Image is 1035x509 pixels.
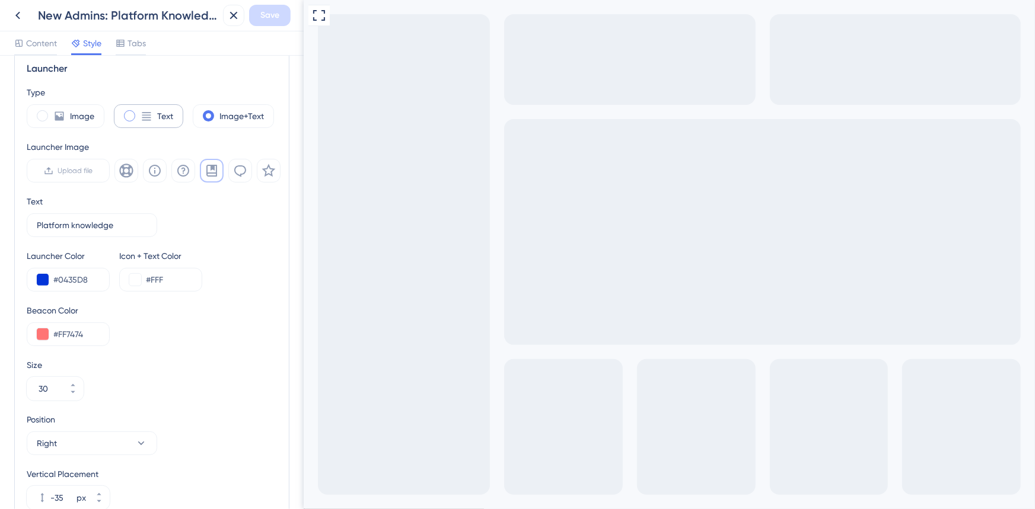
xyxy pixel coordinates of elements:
[260,8,279,23] span: Save
[27,412,157,427] div: Position
[27,194,43,209] div: Text
[58,166,93,175] span: Upload file
[157,109,173,123] label: Text
[27,467,110,481] div: Vertical Placement
[37,436,57,450] span: Right
[27,358,277,372] div: Size
[26,36,57,50] span: Content
[88,486,110,498] button: px
[27,431,157,455] button: Right
[37,219,147,232] input: Get Started
[107,5,110,14] div: 3
[70,109,94,123] label: Image
[27,303,277,318] div: Beacon Color
[26,2,100,16] span: Platform knowledge
[27,140,281,154] div: Launcher Image
[77,491,86,505] div: px
[119,249,202,263] div: Icon + Text Color
[27,249,110,263] div: Launcher Color
[27,62,277,76] div: Launcher
[83,36,101,50] span: Style
[50,491,74,505] input: px
[249,5,291,26] button: Save
[219,109,264,123] label: Image+Text
[38,7,218,24] div: New Admins: Platform Knowledge
[128,36,146,50] span: Tabs
[27,85,277,100] div: Type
